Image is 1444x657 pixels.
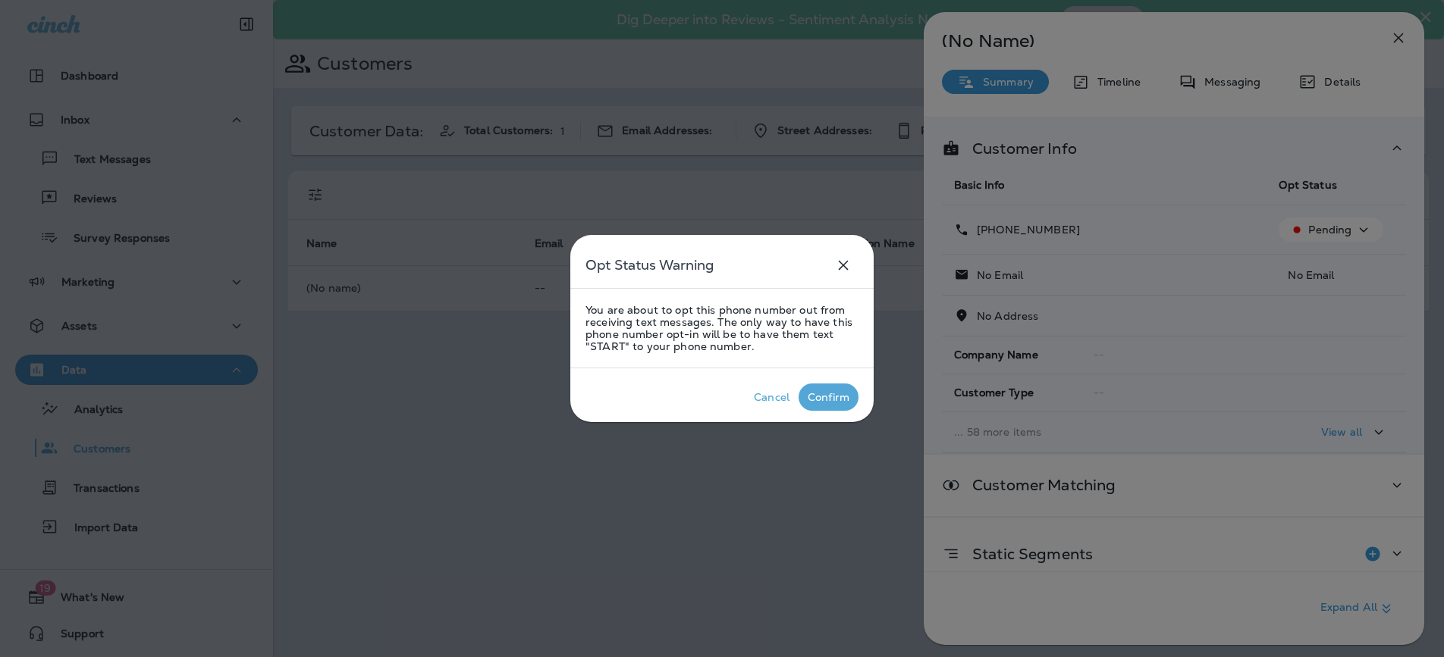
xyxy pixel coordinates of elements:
h5: Opt Status Warning [585,253,714,277]
p: You are about to opt this phone number out from receiving text messages. The only way to have thi... [585,304,859,352]
div: Cancel [754,391,789,403]
button: close [828,250,859,280]
button: Confirm [799,383,859,411]
button: Cancel [745,383,799,411]
div: Confirm [808,391,849,403]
